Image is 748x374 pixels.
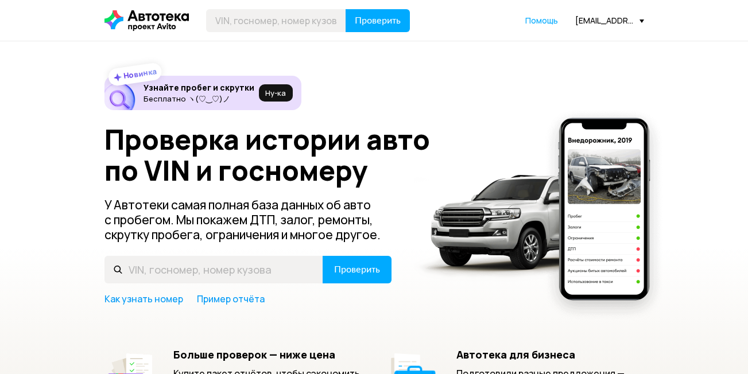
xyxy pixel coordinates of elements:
[323,256,392,283] button: Проверить
[197,293,265,305] a: Пример отчёта
[265,88,286,98] span: Ну‑ка
[122,66,157,81] strong: Новинка
[104,256,323,283] input: VIN, госномер, номер кузова
[144,94,254,103] p: Бесплатно ヽ(♡‿♡)ノ
[104,293,183,305] a: Как узнать номер
[346,9,410,32] button: Проверить
[355,16,401,25] span: Проверить
[575,15,644,26] div: [EMAIL_ADDRESS][DOMAIN_NAME]
[173,348,361,361] h5: Больше проверок — ниже цена
[104,124,447,186] h1: Проверка истории авто по VIN и госномеру
[334,265,380,274] span: Проверить
[456,348,644,361] h5: Автотека для бизнеса
[104,197,393,242] p: У Автотеки самая полная база данных об авто с пробегом. Мы покажем ДТП, залог, ремонты, скрутку п...
[525,15,558,26] a: Помощь
[144,83,254,93] h6: Узнайте пробег и скрутки
[206,9,346,32] input: VIN, госномер, номер кузова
